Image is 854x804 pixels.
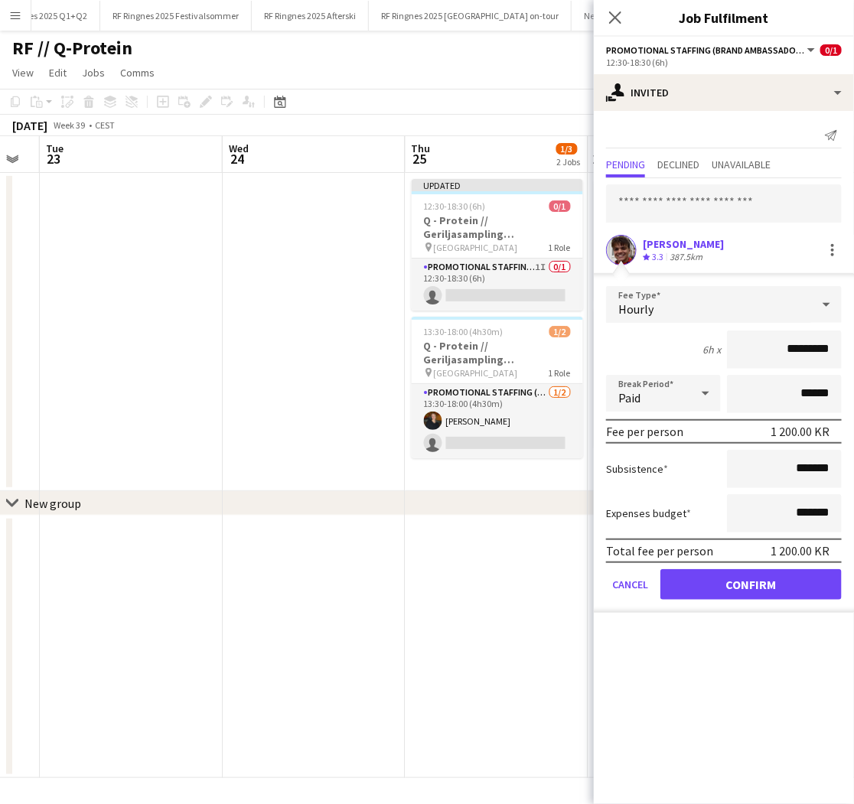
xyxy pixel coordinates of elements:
a: Jobs [76,63,111,83]
div: New group [24,496,81,511]
h3: Q - Protein // Geriljasampling [GEOGRAPHIC_DATA] [412,213,583,241]
button: RF Ringnes 2025 Afterski [252,1,369,31]
div: CEST [95,119,115,131]
span: Tue [46,142,64,155]
span: 0/1 [549,200,571,212]
span: Hourly [618,301,654,317]
span: View [12,66,34,80]
button: Confirm [660,569,842,600]
label: Expenses budget [606,506,691,520]
button: RF Ringnes 2025 Festivalsommer [100,1,252,31]
div: Total fee per person [606,543,713,558]
button: Promotional Staffing (Brand Ambassadors) [606,44,817,56]
span: Thu [412,142,431,155]
span: 1/2 [549,326,571,337]
span: Wed [229,142,249,155]
div: 2 Jobs [557,156,581,168]
div: 1 200.00 KR [771,543,830,558]
div: 6h x [702,343,721,356]
span: 3.3 [652,251,663,262]
h1: RF // Q-Protein [12,37,132,60]
app-card-role: Promotional Staffing (Brand Ambassadors)1I0/112:30-18:30 (6h) [412,259,583,311]
span: 24 [227,150,249,168]
div: [PERSON_NAME] [643,237,724,251]
span: [GEOGRAPHIC_DATA] [434,242,518,253]
app-job-card: 13:30-18:00 (4h30m)1/2Q - Protein // Geriljasampling [GEOGRAPHIC_DATA] [GEOGRAPHIC_DATA]1 RolePro... [412,317,583,458]
button: Cancel [606,569,654,600]
h3: Q - Protein // Geriljasampling [GEOGRAPHIC_DATA] [412,339,583,366]
span: Paid [618,390,640,405]
span: 23 [44,150,64,168]
a: Edit [43,63,73,83]
span: Comms [120,66,155,80]
h3: Job Fulfilment [594,8,854,28]
span: Jobs [82,66,105,80]
a: View [6,63,40,83]
app-job-card: Updated12:30-18:30 (6h)0/1Q - Protein // Geriljasampling [GEOGRAPHIC_DATA] [GEOGRAPHIC_DATA]1 Rol... [412,179,583,311]
button: Nestle 2025 [572,1,641,31]
span: 1/3 [556,143,578,155]
div: Fee per person [606,424,683,439]
app-card-role: Promotional Staffing (Brand Ambassadors)1/213:30-18:00 (4h30m)[PERSON_NAME] [412,384,583,458]
label: Subsistence [606,462,668,476]
span: Declined [657,159,699,170]
span: 0/1 [820,44,842,56]
div: 387.5km [667,251,706,264]
div: Updated [412,179,583,191]
span: Unavailable [712,159,771,170]
span: 13:30-18:00 (4h30m) [424,326,504,337]
a: Comms [114,63,161,83]
div: [DATE] [12,118,47,133]
div: Invited [594,74,854,111]
span: Promotional Staffing (Brand Ambassadors) [606,44,805,56]
span: Week 39 [51,119,89,131]
span: 26 [592,150,607,168]
span: 12:30-18:30 (6h) [424,200,486,212]
div: 12:30-18:30 (6h) [606,57,842,68]
span: Edit [49,66,67,80]
div: 1 200.00 KR [771,424,830,439]
span: Pending [606,159,645,170]
button: RF Ringnes 2025 [GEOGRAPHIC_DATA] on-tour [369,1,572,31]
span: 1 Role [549,242,571,253]
span: 1 Role [549,367,571,379]
span: [GEOGRAPHIC_DATA] [434,367,518,379]
span: 25 [409,150,431,168]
